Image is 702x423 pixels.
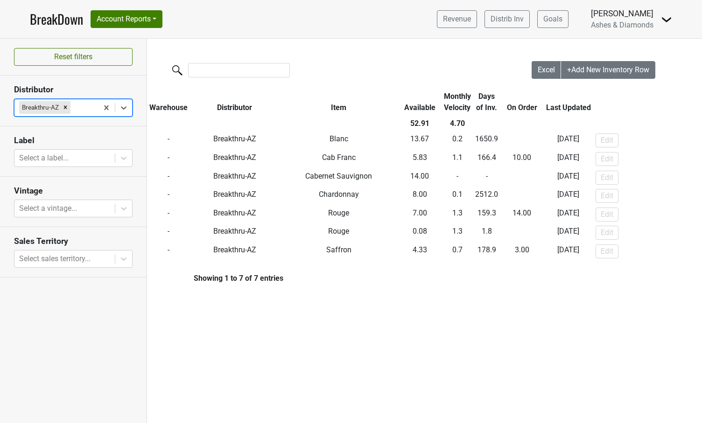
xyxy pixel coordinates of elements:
[442,132,473,150] td: 0.2
[190,224,280,243] td: Breakthru-AZ
[567,65,649,74] span: +Add New Inventory Row
[591,7,653,20] div: [PERSON_NAME]
[190,242,280,261] td: Breakthru-AZ
[473,205,501,224] td: 159.3
[190,187,280,205] td: Breakthru-AZ
[500,224,543,243] td: -
[398,242,442,261] td: 4.33
[305,172,372,180] span: Cabernet Sauvignon
[398,150,442,168] td: 5.83
[473,132,501,150] td: 1650.9
[190,132,280,150] td: Breakthru-AZ
[543,89,593,116] th: Last Updated: activate to sort column ascending
[147,187,190,205] td: -
[190,89,280,116] th: Distributor: activate to sort column ascending
[596,208,618,222] button: Edit
[500,168,543,187] td: -
[437,10,477,28] a: Revenue
[442,224,473,243] td: 1.3
[398,168,442,187] td: 14.00
[543,132,593,150] td: [DATE]
[543,224,593,243] td: [DATE]
[398,116,442,132] th: 52.91
[473,168,501,187] td: -
[473,242,501,261] td: 178.9
[319,190,359,199] span: Chardonnay
[190,150,280,168] td: Breakthru-AZ
[538,65,555,74] span: Excel
[398,89,442,116] th: Available: activate to sort column ascending
[500,242,543,261] td: -
[596,226,618,240] button: Edit
[147,150,190,168] td: -
[91,10,162,28] button: Account Reports
[147,168,190,187] td: -
[147,132,190,150] td: -
[398,224,442,243] td: 0.08
[543,168,593,187] td: [DATE]
[442,116,473,132] th: 4.70
[500,89,543,116] th: On Order: activate to sort column ascending
[280,89,398,116] th: Item: activate to sort column ascending
[30,9,83,29] a: BreakDown
[147,89,190,116] th: Warehouse: activate to sort column ascending
[442,242,473,261] td: 0.7
[442,168,473,187] td: -
[398,205,442,224] td: 7.00
[661,14,672,25] img: Dropdown Menu
[591,21,653,29] span: Ashes & Diamonds
[543,205,593,224] td: [DATE]
[147,205,190,224] td: -
[190,168,280,187] td: Breakthru-AZ
[473,89,501,116] th: Days of Inv.: activate to sort column ascending
[330,134,348,143] span: Blanc
[147,274,283,283] div: Showing 1 to 7 of 7 entries
[543,187,593,205] td: [DATE]
[398,187,442,205] td: 8.00
[561,61,655,79] button: +Add New Inventory Row
[596,152,618,166] button: Edit
[596,244,618,258] button: Edit
[14,236,133,246] h3: Sales Territory
[442,187,473,205] td: 0.1
[14,85,133,95] h3: Distributor
[500,187,543,205] td: -
[147,224,190,243] td: -
[500,132,543,150] td: -
[442,89,473,116] th: Monthly Velocity: activate to sort column ascending
[60,101,70,113] div: Remove Breakthru-AZ
[14,186,133,196] h3: Vintage
[442,150,473,168] td: 1.1
[442,205,473,224] td: 1.3
[328,208,349,217] span: Rouge
[398,132,442,150] td: 13.67
[19,101,60,113] div: Breakthru-AZ
[190,205,280,224] td: Breakthru-AZ
[500,205,543,224] td: -
[326,245,351,254] span: Saffron
[537,10,569,28] a: Goals
[473,224,501,243] td: 1.8
[473,150,501,168] td: 166.4
[147,242,190,261] td: -
[328,227,349,236] span: Rouge
[596,189,618,203] button: Edit
[473,187,501,205] td: 2512.0
[500,150,543,168] td: -
[596,133,618,147] button: Edit
[543,242,593,261] td: [DATE]
[596,171,618,185] button: Edit
[543,150,593,168] td: [DATE]
[532,61,562,79] button: Excel
[322,153,356,162] span: Cab Franc
[14,136,133,146] h3: Label
[484,10,530,28] a: Distrib Inv
[14,48,133,66] button: Reset filters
